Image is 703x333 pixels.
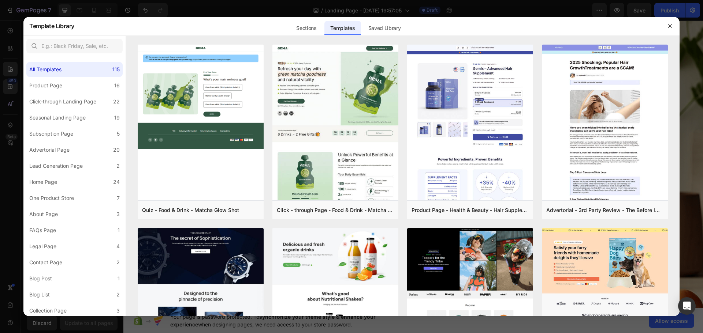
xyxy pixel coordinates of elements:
div: Advertorial - 3rd Party Review - The Before Image - Hair Supplement [546,206,663,215]
img: quiz-1.png [138,45,264,149]
div: 1 [118,274,120,283]
div: 2 [116,290,120,299]
div: Open Intercom Messenger [678,297,696,315]
div: Contact Page [29,258,62,267]
div: 3 [116,210,120,219]
div: Seasonal Landing Page [29,113,86,122]
div: All Templates [29,65,62,74]
div: 24 [113,178,120,186]
div: Collection Page [29,306,67,315]
div: Quiz - Food & Drink - Matcha Glow Shot [142,206,239,215]
div: 16 [114,81,120,90]
div: Advertorial Page [29,145,70,154]
div: 3 [116,306,120,315]
div: 4 [116,242,120,251]
div: Legal Page [29,242,56,251]
div: 2 [116,162,120,170]
div: Product Page - Health & Beauty - Hair Supplement [412,206,529,215]
div: 2 [116,258,120,267]
div: 7 [117,194,120,203]
div: Templates [324,21,361,35]
div: About Page [29,210,58,219]
div: 20 [113,145,120,154]
div: 115 [112,65,120,74]
div: 22 [113,97,120,106]
div: Sections [290,21,322,35]
div: Blog Post [29,274,52,283]
p: GET YOUR BLENDER [99,116,174,126]
div: Subscription Page [29,129,73,138]
div: Click - through Page - Food & Drink - Matcha Glow Shot [277,206,394,215]
div: 5 [117,129,120,138]
a: GET YOUR BLENDER [83,107,190,135]
div: Saved Library [362,21,407,35]
div: Product Page [29,81,62,90]
div: 19 [114,113,120,122]
input: E.g.: Black Friday, Sale, etc. [26,39,123,53]
div: Blog List [29,290,50,299]
h2: Discover the Power of Perfect Blending [83,33,309,92]
div: FAQs Page [29,226,56,235]
div: 1 [118,226,120,235]
div: Home Page [29,178,57,186]
div: Lead Generation Page [29,162,83,170]
div: Click-through Landing Page [29,97,96,106]
h2: Template Library [29,16,74,35]
div: One Product Store [29,194,74,203]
